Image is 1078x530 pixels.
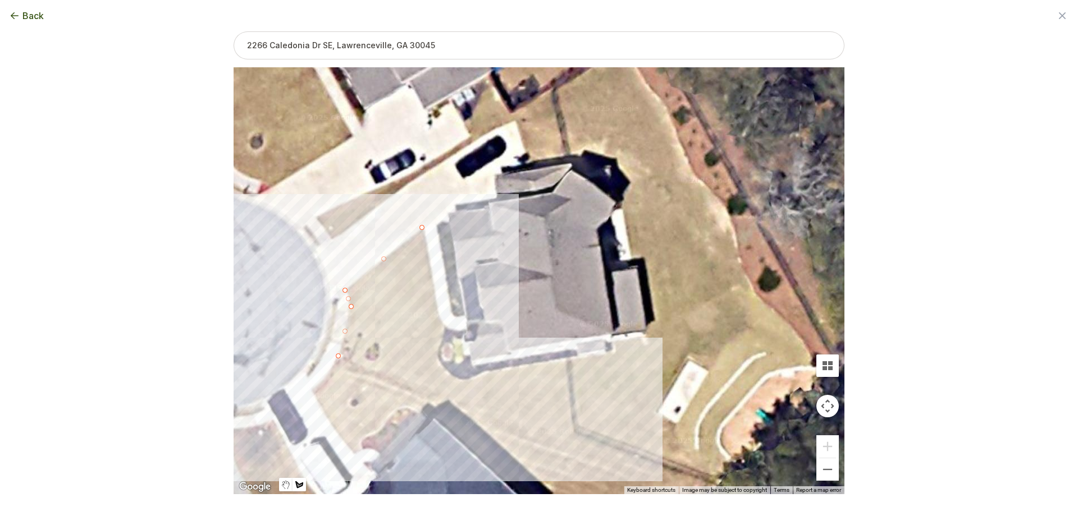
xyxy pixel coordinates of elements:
span: Image may be subject to copyright [682,487,767,493]
button: Back [9,9,44,22]
button: Zoom in [816,435,839,458]
a: Terms (opens in new tab) [774,487,789,493]
button: Zoom out [816,458,839,481]
img: Google [236,480,273,494]
button: Draw a shape [293,478,306,491]
button: Map camera controls [816,395,839,417]
a: Report a map error [796,487,841,493]
a: Open this area in Google Maps (opens a new window) [236,480,273,494]
button: Tilt map [816,354,839,377]
span: Back [22,9,44,22]
input: 2266 Caledonia Dr SE, Lawrenceville, GA 30045 [234,31,844,59]
button: Stop drawing [279,478,293,491]
button: Keyboard shortcuts [627,486,675,494]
